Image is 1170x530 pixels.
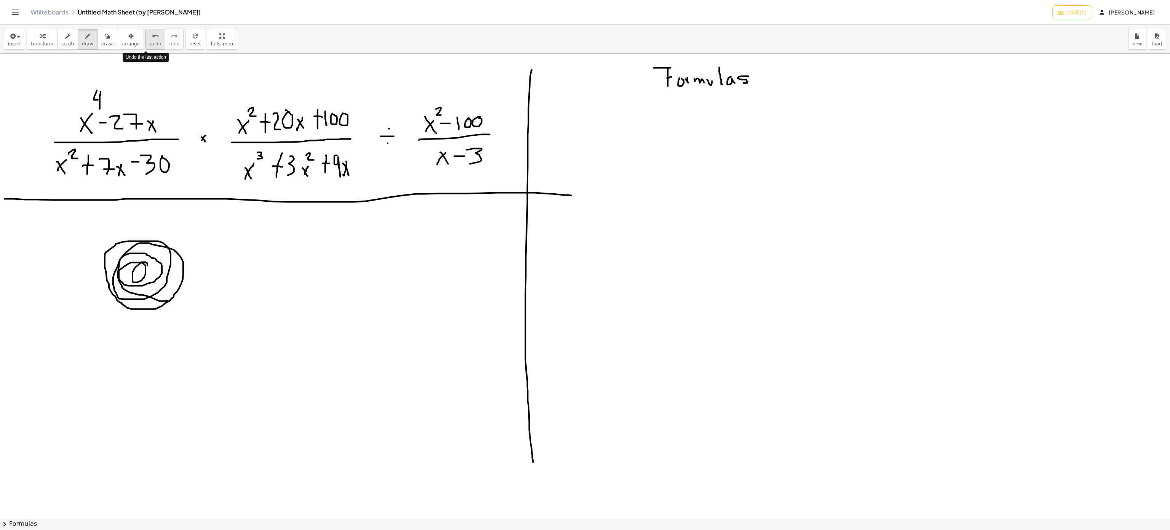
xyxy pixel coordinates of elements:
[189,41,201,47] span: reset
[1133,41,1142,47] span: new
[9,6,21,18] button: Toggle navigation
[145,29,165,50] button: undoundo
[211,41,233,47] span: fullscreen
[82,41,93,47] span: draw
[1059,9,1086,16] span: Live (1)
[1152,41,1162,47] span: load
[118,29,144,50] button: arrange
[122,41,140,47] span: arrange
[30,8,69,16] a: Whiteboards
[101,41,114,47] span: erase
[57,29,78,50] button: scrub
[1128,29,1146,50] button: new
[192,32,199,41] i: refresh
[61,41,74,47] span: scrub
[31,41,53,47] span: transform
[207,29,237,50] button: fullscreen
[171,32,178,41] i: redo
[169,41,179,47] span: redo
[185,29,205,50] button: refreshreset
[8,41,21,47] span: insert
[1052,5,1092,19] button: Live (1)
[1094,5,1161,19] button: [PERSON_NAME]
[152,32,159,41] i: undo
[1100,9,1155,16] span: [PERSON_NAME]
[165,29,184,50] button: redoredo
[123,53,169,62] div: Undo the last action
[78,29,97,50] button: draw
[1148,29,1166,50] button: load
[4,29,25,50] button: insert
[97,29,118,50] button: erase
[150,41,161,47] span: undo
[27,29,58,50] button: transform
